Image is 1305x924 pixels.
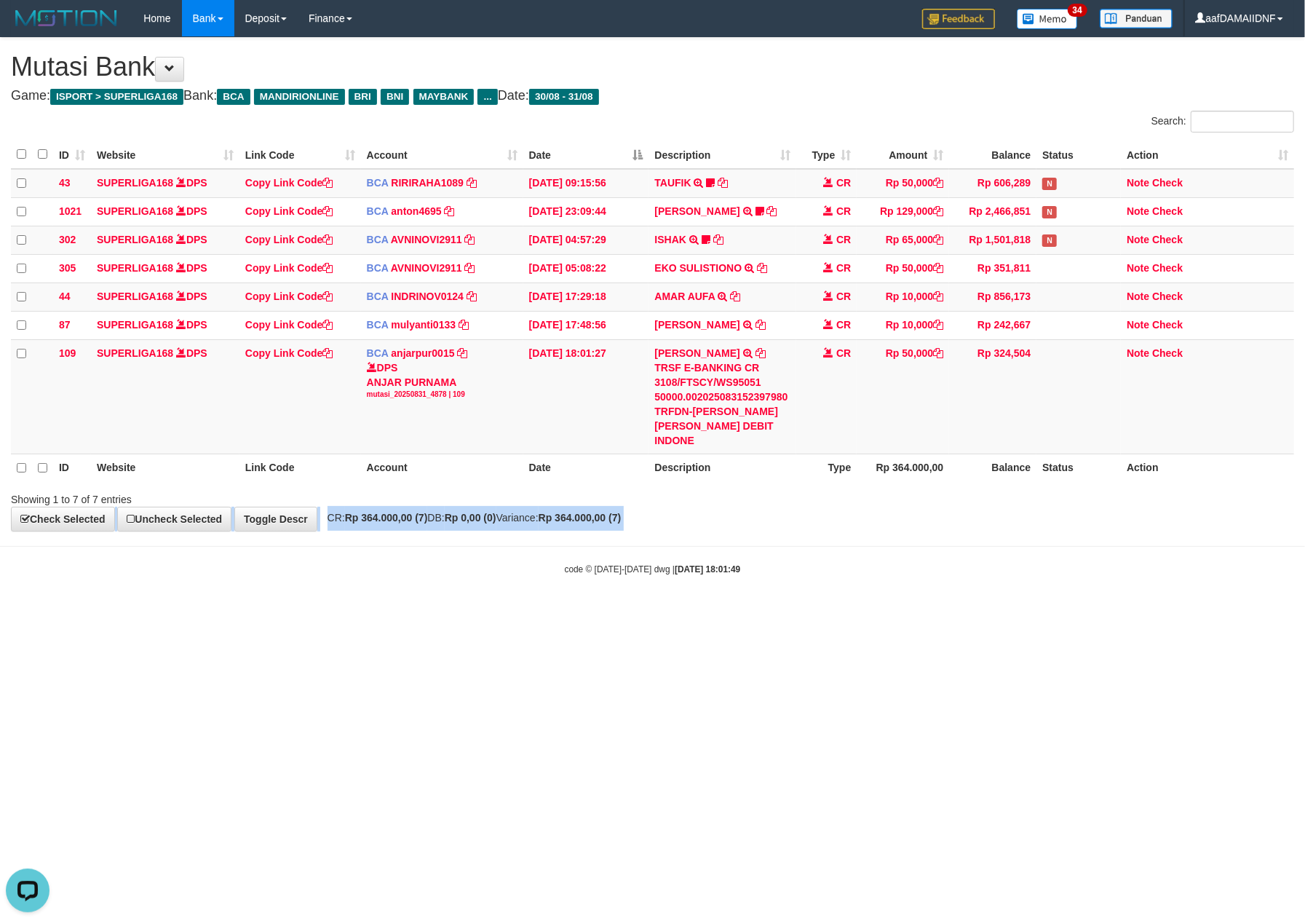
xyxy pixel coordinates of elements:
[97,262,173,274] a: SUPERLIGA168
[949,454,1036,482] th: Balance
[349,89,377,105] span: BRI
[97,177,173,189] a: SUPERLIGA168
[836,234,851,245] span: CR
[59,347,76,359] span: 109
[1151,111,1294,133] label: Search:
[922,9,995,29] img: Feedback.jpg
[254,89,345,105] span: MANDIRIONLINE
[59,234,76,245] span: 302
[97,205,173,217] a: SUPERLIGA168
[1152,177,1183,189] a: Check
[367,205,389,217] span: BCA
[91,339,239,454] td: DPS
[1127,205,1149,217] a: Note
[97,319,173,331] a: SUPERLIGA168
[836,319,851,331] span: CR
[1017,9,1078,29] img: Button%20Memo.svg
[1152,262,1183,274] a: Check
[391,319,456,331] a: mulyanti0133
[857,141,949,169] th: Amount: activate to sort column ascending
[391,177,464,189] a: RIRIRAHA1089
[239,141,361,169] th: Link Code: activate to sort column ascending
[1152,291,1183,302] a: Check
[361,454,523,482] th: Account
[857,283,949,311] td: Rp 10,000
[654,360,790,448] div: TRSF E-BANKING CR 3108/FTSCY/WS95051 50000.002025083152397980 TRFDN-[PERSON_NAME] [PERSON_NAME] D...
[933,319,943,331] a: Copy Rp 10,000 to clipboard
[11,89,1294,103] h4: Game: Bank: Date:
[718,177,728,189] a: Copy TAUFIK to clipboard
[367,319,389,331] span: BCA
[367,177,389,189] span: BCA
[53,454,91,482] th: ID
[836,291,851,302] span: CR
[836,347,851,359] span: CR
[523,283,649,311] td: [DATE] 17:29:18
[1152,347,1183,359] a: Check
[445,512,496,524] strong: Rp 0,00 (0)
[97,347,173,359] a: SUPERLIGA168
[796,141,857,169] th: Type: activate to sort column ascending
[367,262,389,274] span: BCA
[97,291,173,302] a: SUPERLIGA168
[1100,9,1173,28] img: panduan.png
[467,177,477,189] a: Copy RIRIRAHA1089 to clipboard
[933,205,943,217] a: Copy Rp 129,000 to clipboard
[91,226,239,254] td: DPS
[933,177,943,189] a: Copy Rp 50,000 to clipboard
[730,291,740,302] a: Copy AMAR AUFA to clipboard
[391,234,462,245] a: AVNINOVI2911
[59,262,76,274] span: 305
[648,141,796,169] th: Description: activate to sort column ascending
[1152,234,1183,245] a: Check
[857,197,949,226] td: Rp 129,000
[1042,178,1057,190] span: Has Note
[391,291,464,302] a: INDRINOV0124
[654,177,691,189] a: TAUFIK
[91,197,239,226] td: DPS
[217,89,250,105] span: BCA
[675,564,740,574] strong: [DATE] 18:01:49
[381,89,409,105] span: BNI
[836,205,851,217] span: CR
[523,454,649,482] th: Date
[367,360,517,400] div: DPS ANJAR PURNAMA
[836,262,851,274] span: CR
[857,226,949,254] td: Rp 65,000
[91,311,239,339] td: DPS
[245,234,333,245] a: Copy Link Code
[117,507,231,532] a: Uncheck Selected
[245,177,333,189] a: Copy Link Code
[59,177,71,189] span: 43
[53,141,91,169] th: ID: activate to sort column ascending
[91,254,239,283] td: DPS
[457,347,467,359] a: Copy anjarpur0015 to clipboard
[857,169,949,198] td: Rp 50,000
[949,197,1036,226] td: Rp 2,466,851
[523,311,649,339] td: [DATE] 17:48:56
[523,141,649,169] th: Date: activate to sort column descending
[654,234,686,245] a: ISHAK
[245,262,333,274] a: Copy Link Code
[949,339,1036,454] td: Rp 324,504
[413,89,475,105] span: MAYBANK
[1127,291,1149,302] a: Note
[523,254,649,283] td: [DATE] 05:08:22
[529,89,599,105] span: 30/08 - 31/08
[6,6,49,50] button: Open LiveChat chat widget
[11,486,533,507] div: Showing 1 to 7 of 7 entries
[445,205,455,217] a: Copy anton4695 to clipboard
[91,141,239,169] th: Website: activate to sort column ascending
[949,254,1036,283] td: Rp 351,811
[1152,205,1183,217] a: Check
[949,226,1036,254] td: Rp 1,501,818
[836,177,851,189] span: CR
[50,89,183,105] span: ISPORT > SUPERLIGA168
[367,291,389,302] span: BCA
[1127,347,1149,359] a: Note
[59,319,71,331] span: 87
[857,339,949,454] td: Rp 50,000
[245,291,333,302] a: Copy Link Code
[367,347,389,359] span: BCA
[857,254,949,283] td: Rp 50,000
